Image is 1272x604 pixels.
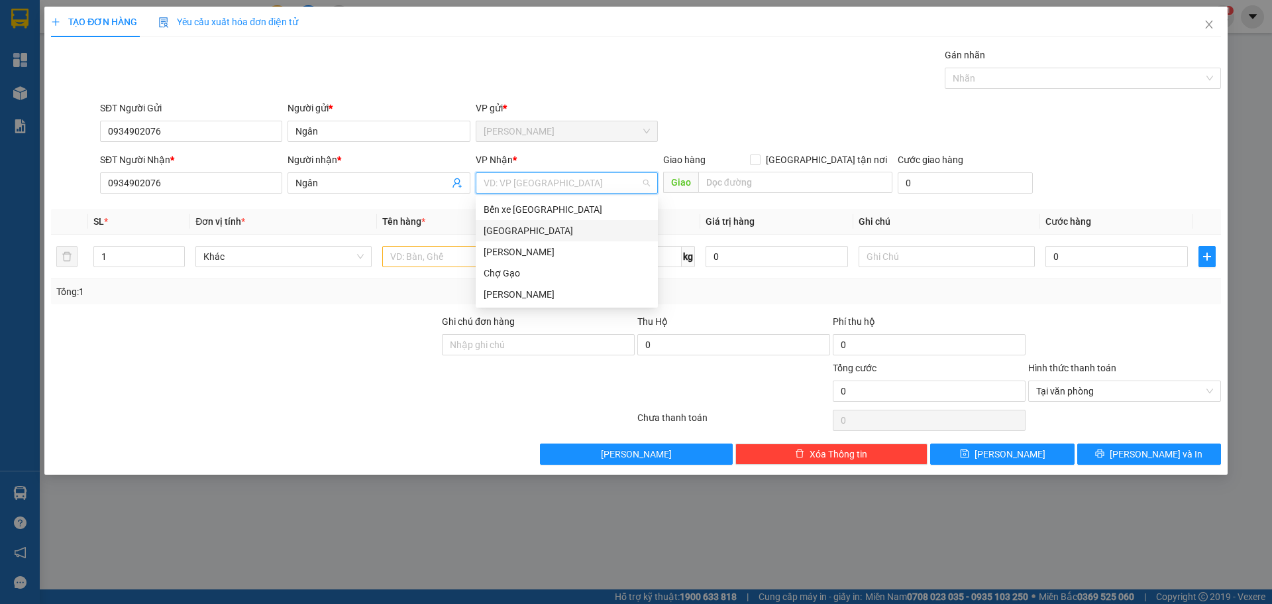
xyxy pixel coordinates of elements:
[484,121,650,141] span: Cao Tốc
[1204,19,1214,30] span: close
[56,246,78,267] button: delete
[476,101,658,115] div: VP gửi
[833,363,876,373] span: Tổng cước
[853,209,1040,235] th: Ghi chú
[1077,444,1221,465] button: printer[PERSON_NAME] và In
[382,246,558,267] input: VD: Bàn, Ghế
[51,17,137,27] span: TẠO ĐƠN HÀNG
[484,202,650,217] div: Bến xe [GEOGRAPHIC_DATA]
[1110,447,1202,461] span: [PERSON_NAME] và In
[100,101,282,115] div: SĐT Người Gửi
[898,154,963,165] label: Cước giao hàng
[1028,363,1116,373] label: Hình thức thanh toán
[960,449,969,459] span: save
[100,152,282,167] div: SĐT Người Nhận
[484,245,650,259] div: [PERSON_NAME]
[476,284,658,305] div: Nguyễn Văn Nguyễn
[476,263,658,284] div: Chợ Gạo
[663,154,706,165] span: Giao hàng
[476,220,658,241] div: Sài Gòn
[484,223,650,238] div: [GEOGRAPHIC_DATA]
[706,246,848,267] input: 0
[975,447,1045,461] span: [PERSON_NAME]
[898,172,1033,194] input: Cước giao hàng
[1036,381,1213,401] span: Tại văn phòng
[637,316,668,327] span: Thu Hộ
[195,216,245,227] span: Đơn vị tính
[442,334,635,355] input: Ghi chú đơn hàng
[706,216,755,227] span: Giá trị hàng
[795,449,804,459] span: delete
[382,216,425,227] span: Tên hàng
[1199,251,1215,262] span: plus
[476,199,658,220] div: Bến xe Tiền Giang
[945,50,985,60] label: Gán nhãn
[930,444,1074,465] button: save[PERSON_NAME]
[476,241,658,263] div: Cao Tốc
[859,246,1035,267] input: Ghi Chú
[1045,216,1091,227] span: Cước hàng
[158,17,169,28] img: icon
[476,154,513,165] span: VP Nhận
[698,172,892,193] input: Dọc đường
[663,172,698,193] span: Giao
[682,246,695,267] span: kg
[484,287,650,302] div: [PERSON_NAME]
[810,447,867,461] span: Xóa Thông tin
[56,284,491,299] div: Tổng: 1
[833,314,1026,334] div: Phí thu hộ
[452,178,462,188] span: user-add
[93,216,104,227] span: SL
[288,152,470,167] div: Người nhận
[1191,7,1228,44] button: Close
[761,152,892,167] span: [GEOGRAPHIC_DATA] tận nơi
[484,266,650,280] div: Chợ Gạo
[203,247,364,267] span: Khác
[540,444,733,465] button: [PERSON_NAME]
[636,410,831,434] div: Chưa thanh toán
[158,17,298,27] span: Yêu cầu xuất hóa đơn điện tử
[601,447,672,461] span: [PERSON_NAME]
[442,316,515,327] label: Ghi chú đơn hàng
[1095,449,1104,459] span: printer
[735,444,928,465] button: deleteXóa Thông tin
[288,101,470,115] div: Người gửi
[1198,246,1216,267] button: plus
[51,17,60,27] span: plus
